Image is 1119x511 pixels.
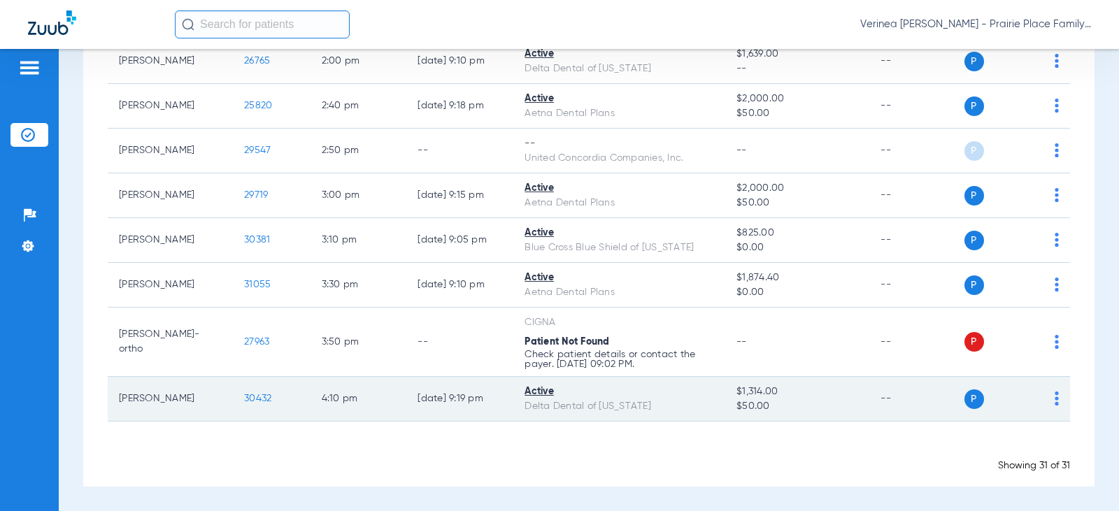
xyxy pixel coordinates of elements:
td: [DATE] 9:10 PM [406,39,513,84]
div: Active [525,226,714,240]
span: 29547 [244,145,271,155]
div: Aetna Dental Plans [525,285,714,300]
div: Active [525,181,714,196]
td: [DATE] 9:05 PM [406,218,513,263]
div: Delta Dental of [US_STATE] [525,399,714,414]
td: 3:50 PM [311,308,407,377]
td: [PERSON_NAME]-ortho [108,308,233,377]
div: Blue Cross Blue Shield of [US_STATE] [525,240,714,255]
div: United Concordia Companies, Inc. [525,151,714,166]
span: $0.00 [736,240,858,255]
span: $2,000.00 [736,181,858,196]
td: 2:40 PM [311,84,407,129]
span: 29719 [244,190,268,200]
td: -- [869,173,964,218]
span: P [964,389,984,409]
td: 3:10 PM [311,218,407,263]
input: Search for patients [175,10,350,38]
td: 2:00 PM [311,39,407,84]
img: group-dot-blue.svg [1055,99,1059,113]
td: -- [406,129,513,173]
td: 2:50 PM [311,129,407,173]
span: -- [736,337,747,347]
span: 31055 [244,280,271,289]
img: group-dot-blue.svg [1055,391,1059,405]
td: [DATE] 9:15 PM [406,173,513,218]
td: -- [406,308,513,377]
span: $825.00 [736,226,858,240]
td: [PERSON_NAME] [108,84,233,129]
img: group-dot-blue.svg [1055,278,1059,292]
td: [PERSON_NAME] [108,218,233,263]
span: $50.00 [736,399,858,414]
img: hamburger-icon [18,59,41,76]
span: Showing 31 of 31 [998,461,1070,470]
img: group-dot-blue.svg [1055,188,1059,202]
span: 25820 [244,101,272,110]
span: 26765 [244,56,270,66]
img: group-dot-blue.svg [1055,143,1059,157]
div: Active [525,271,714,285]
td: -- [869,308,964,377]
img: Search Icon [182,18,194,31]
td: [PERSON_NAME] [108,173,233,218]
td: [PERSON_NAME] [108,129,233,173]
td: 4:10 PM [311,377,407,422]
span: $0.00 [736,285,858,300]
span: 30432 [244,394,271,403]
div: -- [525,136,714,151]
div: Aetna Dental Plans [525,106,714,121]
span: $1,874.40 [736,271,858,285]
td: -- [869,84,964,129]
span: $1,639.00 [736,47,858,62]
img: group-dot-blue.svg [1055,335,1059,349]
span: -- [736,62,858,76]
div: Active [525,92,714,106]
span: $2,000.00 [736,92,858,106]
td: [PERSON_NAME] [108,39,233,84]
td: [PERSON_NAME] [108,377,233,422]
span: P [964,275,984,295]
td: 3:30 PM [311,263,407,308]
img: Zuub Logo [28,10,76,35]
img: group-dot-blue.svg [1055,233,1059,247]
span: Patient Not Found [525,337,609,347]
span: P [964,186,984,206]
span: $50.00 [736,106,858,121]
div: Active [525,47,714,62]
td: [PERSON_NAME] [108,263,233,308]
img: group-dot-blue.svg [1055,54,1059,68]
span: -- [736,145,747,155]
p: Check patient details or contact the payer. [DATE] 09:02 PM. [525,350,714,369]
td: [DATE] 9:10 PM [406,263,513,308]
div: Delta Dental of [US_STATE] [525,62,714,76]
td: [DATE] 9:18 PM [406,84,513,129]
span: P [964,332,984,352]
span: P [964,52,984,71]
td: -- [869,377,964,422]
td: [DATE] 9:19 PM [406,377,513,422]
td: -- [869,218,964,263]
div: Aetna Dental Plans [525,196,714,210]
span: P [964,96,984,116]
span: Verinea [PERSON_NAME] - Prairie Place Family Dental [860,17,1091,31]
span: $50.00 [736,196,858,210]
td: -- [869,263,964,308]
td: -- [869,129,964,173]
span: 27963 [244,337,269,347]
span: P [964,231,984,250]
span: 30381 [244,235,270,245]
div: CIGNA [525,315,714,330]
span: $1,314.00 [736,384,858,399]
span: P [964,141,984,161]
td: 3:00 PM [311,173,407,218]
td: -- [869,39,964,84]
div: Active [525,384,714,399]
